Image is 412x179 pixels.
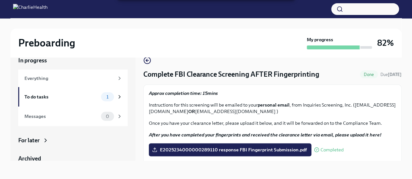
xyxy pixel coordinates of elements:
a: To do tasks1 [18,87,128,107]
strong: Approx completion time: 15mins [149,90,218,96]
strong: [DATE] [388,72,402,77]
a: For later [18,136,128,144]
div: Messages [24,113,98,120]
span: Done [360,72,378,77]
label: E2025234000000289110 response FBI Fingerprint Submission.pdf [149,143,311,156]
span: E2025234000000289110 response FBI Fingerprint Submission.pdf [153,147,307,153]
span: Completed [320,147,344,152]
strong: After you have completed your fingerprints and received the clearance letter via email, please up... [149,132,381,138]
span: 0 [102,114,113,119]
span: Due [380,72,402,77]
p: Once you have your clearance letter, please upload it below, and it will be forwarded on to the C... [149,120,396,126]
img: CharlieHealth [13,4,48,14]
a: Messages0 [18,107,128,126]
h3: 82% [377,37,394,49]
h4: Complete FBI Clearance Screening AFTER Fingerprinting [143,70,319,79]
a: Everything [18,70,128,87]
a: In progress [18,57,128,64]
p: Instructions for this screening will be emailed to your , from Inquiries Screening, Inc. ([EMAIL_... [149,102,396,115]
div: For later [18,136,40,144]
span: 1 [103,95,112,99]
div: To do tasks [24,93,98,100]
div: Everything [24,75,114,82]
strong: My progress [307,36,333,43]
strong: OR [188,109,195,114]
a: Archived [18,155,128,162]
strong: personal email [258,102,290,108]
h2: Preboarding [18,36,75,49]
